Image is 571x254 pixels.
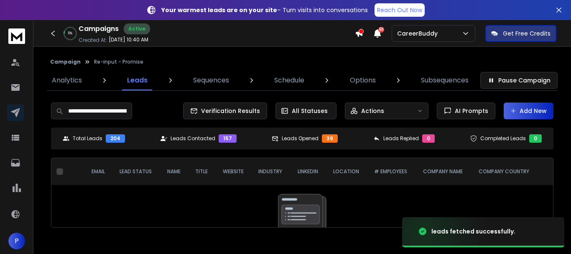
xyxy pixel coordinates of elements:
[472,158,539,185] th: Company Country
[416,70,474,90] a: Subsequences
[122,70,153,90] a: Leads
[8,233,25,249] button: P
[193,75,229,85] p: Sequences
[113,158,161,185] th: LEAD STATUS
[291,158,326,185] th: LinkedIn
[437,103,495,119] button: AI Prompts
[375,3,425,17] a: Reach Out Now
[171,135,215,142] p: Leads Contacted
[485,25,556,42] button: Get Free Credits
[269,70,309,90] a: Schedule
[431,227,515,236] div: leads fetched successfully.
[503,29,551,38] p: Get Free Credits
[52,75,82,85] p: Analytics
[422,134,435,143] div: 0
[47,70,87,90] a: Analytics
[79,24,119,34] h1: Campaigns
[292,107,328,115] p: All Statuses
[274,75,304,85] p: Schedule
[79,37,107,44] p: Created At:
[367,158,416,185] th: # Employees
[85,158,113,185] th: EMAIL
[397,29,441,38] p: CareerBuddy
[183,103,267,119] button: Verification Results
[68,31,72,36] p: 6 %
[377,6,422,14] p: Reach Out Now
[161,6,368,14] p: – Turn visits into conversations
[198,107,260,115] span: Verification Results
[361,107,384,115] p: Actions
[378,27,384,33] span: 50
[219,134,237,143] div: 157
[50,59,81,65] button: Campaign
[326,158,368,185] th: location
[480,72,558,89] button: Pause Campaign
[106,134,125,143] div: 204
[127,75,148,85] p: Leads
[529,134,542,143] div: 0
[480,135,526,142] p: Completed Leads
[94,59,143,65] p: Re-input - Promise
[189,158,216,185] th: title
[322,134,338,143] div: 39
[383,135,419,142] p: Leads Replied
[73,135,102,142] p: Total Leads
[252,158,291,185] th: industry
[161,158,189,185] th: NAME
[350,75,376,85] p: Options
[345,70,381,90] a: Options
[504,103,553,119] button: Add New
[451,107,488,115] span: AI Prompts
[282,135,319,142] p: Leads Opened
[124,23,150,34] div: Active
[421,75,469,85] p: Subsequences
[188,70,234,90] a: Sequences
[8,28,25,44] img: logo
[216,158,252,185] th: website
[109,36,148,43] p: [DATE] 10:40 AM
[416,158,472,185] th: Company Name
[161,6,277,14] strong: Your warmest leads are on your site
